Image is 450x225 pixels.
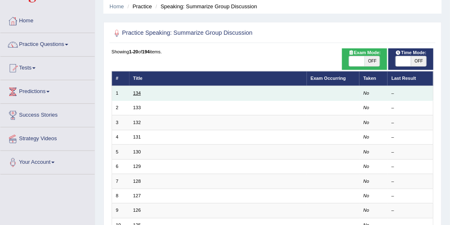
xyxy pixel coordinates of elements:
a: 134 [133,91,141,96]
span: OFF [365,56,380,66]
a: 133 [133,105,141,110]
em: No [364,208,369,213]
em: No [364,105,369,110]
span: Time Mode: [393,49,429,57]
th: # [112,71,129,86]
a: 130 [133,149,141,154]
a: 132 [133,120,141,125]
td: 5 [112,145,129,159]
b: 1-20 [129,49,138,54]
div: Showing of items. [112,48,434,55]
li: Practice [125,2,152,10]
em: No [364,91,369,96]
a: Predictions [0,80,95,101]
em: No [364,149,369,154]
span: OFF [411,56,426,66]
div: – [392,207,429,214]
td: 9 [112,203,129,218]
th: Title [129,71,307,86]
div: – [392,90,429,97]
a: Tests [0,57,95,77]
div: – [392,105,429,111]
td: 2 [112,101,129,115]
a: Exam Occurring [311,76,346,81]
a: 127 [133,193,141,198]
a: 131 [133,134,141,139]
div: – [392,163,429,170]
em: No [364,193,369,198]
a: 126 [133,208,141,213]
a: 128 [133,179,141,184]
a: Strategy Videos [0,127,95,148]
td: 7 [112,174,129,189]
b: 194 [142,49,149,54]
div: – [392,178,429,185]
em: No [364,179,369,184]
em: No [364,164,369,169]
a: Your Account [0,151,95,172]
th: Last Result [388,71,433,86]
td: 3 [112,115,129,130]
a: 129 [133,164,141,169]
td: 1 [112,86,129,101]
th: Taken [359,71,388,86]
div: – [392,149,429,156]
div: – [392,120,429,126]
a: Home [110,3,124,10]
em: No [364,120,369,125]
div: – [392,193,429,199]
h2: Practice Speaking: Summarize Group Discussion [112,28,311,39]
span: Exam Mode: [345,49,383,57]
a: Home [0,10,95,30]
div: – [392,134,429,141]
td: 8 [112,189,129,203]
li: Speaking: Summarize Group Discussion [153,2,257,10]
div: Show exams occurring in exams [342,48,387,70]
td: 6 [112,159,129,174]
em: No [364,134,369,139]
td: 4 [112,130,129,144]
a: Success Stories [0,104,95,124]
a: Practice Questions [0,33,95,54]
